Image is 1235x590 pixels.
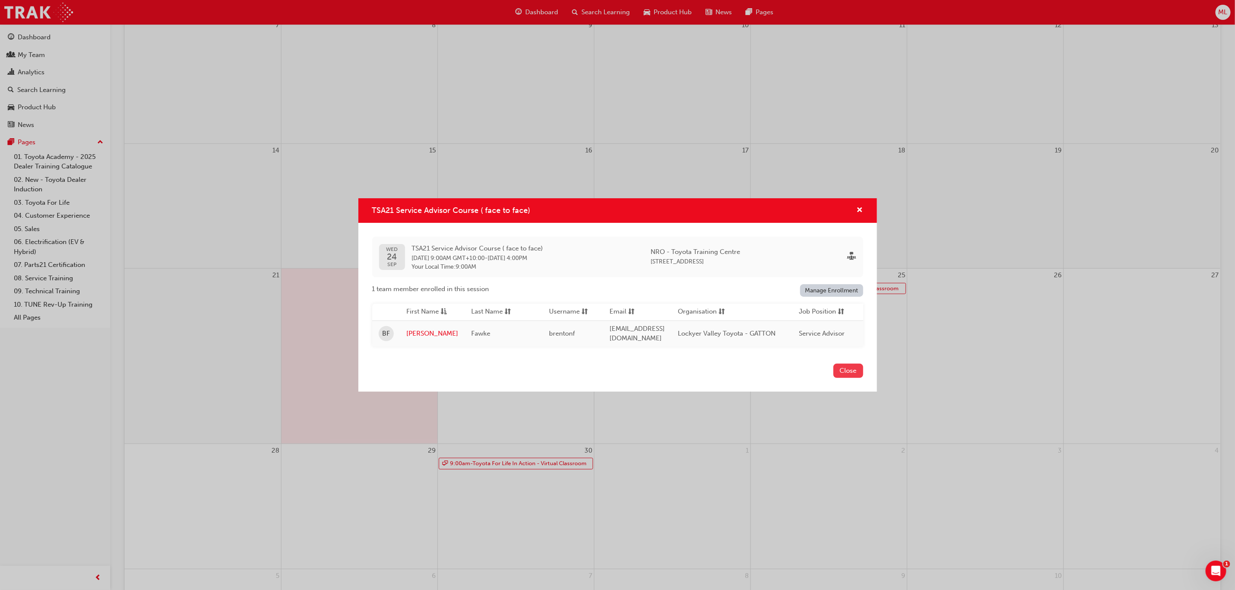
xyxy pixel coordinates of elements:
span: Username [549,307,580,317]
button: First Nameasc-icon [407,307,454,317]
button: Job Positionsorting-icon [799,307,847,317]
span: 1 team member enrolled in this session [372,284,489,294]
span: asc-icon [441,307,447,317]
span: sessionType_FACE_TO_FACE-icon [848,252,856,262]
span: Organisation [678,307,717,317]
span: Job Position [799,307,836,317]
span: 24 Sep 2025 9:00AM GMT+10:00 [412,254,485,262]
span: WED [386,247,398,252]
button: cross-icon [857,205,863,216]
button: Last Namesorting-icon [472,307,519,317]
span: TSA21 Service Advisor Course ( face to face) [412,244,543,254]
span: 24 [386,252,398,261]
span: BF [382,329,390,339]
button: Usernamesorting-icon [549,307,597,317]
span: SEP [386,262,398,267]
span: [STREET_ADDRESS] [651,258,704,265]
span: sorting-icon [719,307,725,317]
span: Last Name [472,307,503,317]
span: sorting-icon [582,307,588,317]
span: sorting-icon [505,307,511,317]
div: - [412,244,543,271]
span: TSA21 Service Advisor Course ( face to face) [372,206,530,215]
span: Email [610,307,627,317]
span: [EMAIL_ADDRESS][DOMAIN_NAME] [610,325,665,343]
span: Fawke [472,330,491,337]
button: Organisationsorting-icon [678,307,726,317]
span: Your Local Time : 9:00AM [412,263,543,271]
span: 1 [1223,561,1230,568]
span: NRO - Toyota Training Centre [651,247,740,257]
span: brentonf [549,330,575,337]
div: TSA21 Service Advisor Course ( face to face) [358,198,877,392]
iframe: Intercom live chat [1206,561,1226,581]
span: cross-icon [857,207,863,215]
button: Emailsorting-icon [610,307,657,317]
span: Service Advisor [799,330,845,337]
span: sorting-icon [838,307,845,317]
a: [PERSON_NAME] [407,329,459,339]
button: Close [833,364,863,378]
span: sorting-icon [629,307,635,317]
span: Lockyer Valley Toyota - GATTON [678,330,776,337]
span: 24 Sep 2025 4:00PM [488,254,528,262]
span: First Name [407,307,439,317]
a: Manage Enrollment [800,284,863,297]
